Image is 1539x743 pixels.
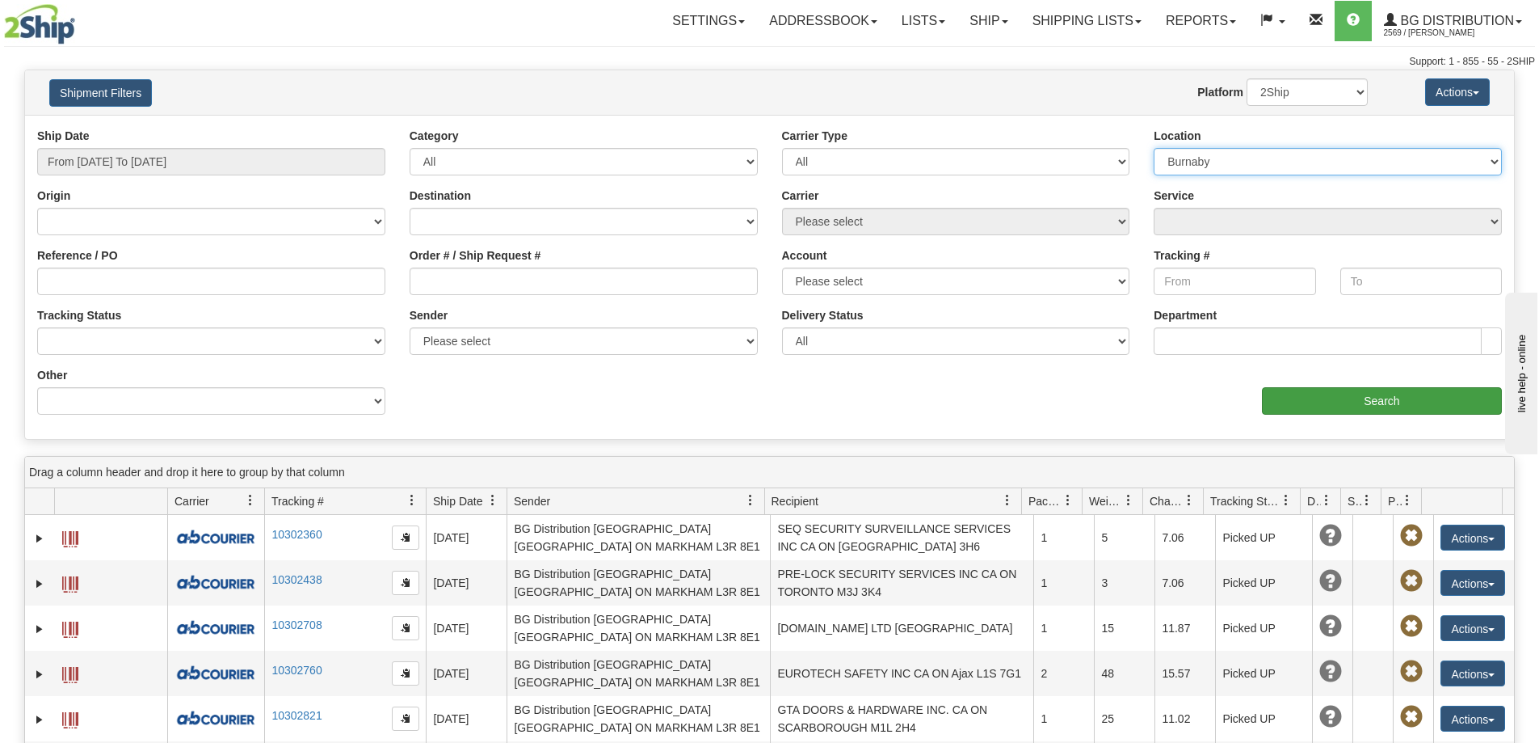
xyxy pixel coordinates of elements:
a: 10302760 [271,664,322,677]
td: Picked UP [1215,651,1312,696]
td: [DATE] [426,606,507,651]
span: Tracking # [271,493,324,509]
a: Addressbook [757,1,889,41]
span: Shipment Issues [1348,493,1361,509]
label: Tracking Status [37,307,121,323]
td: BG Distribution [GEOGRAPHIC_DATA] [GEOGRAPHIC_DATA] ON MARKHAM L3R 8E1 [507,651,770,696]
td: 1 [1033,515,1094,560]
a: Pickup Status filter column settings [1394,487,1421,514]
button: Shipment Filters [49,79,152,107]
a: Expand [32,711,48,728]
td: Picked UP [1215,696,1312,741]
button: Copy to clipboard [392,661,419,686]
label: Origin [37,188,70,204]
img: logo2569.jpg [4,4,75,44]
button: Copy to clipboard [392,571,419,595]
a: Lists [889,1,957,41]
td: EUROTECH SAFETY INC CA ON Ajax L1S 7G1 [770,651,1033,696]
span: Packages [1028,493,1062,509]
span: Pickup Not Assigned [1400,615,1423,638]
td: [DATE] [426,515,507,560]
img: 10087 - A&B Courier [175,618,257,638]
button: Copy to clipboard [392,526,419,550]
label: Service [1154,188,1194,204]
span: Pickup Not Assigned [1400,570,1423,593]
td: PRE-LOCK SECURITY SERVICES INC CA ON TORONTO M3J 3K4 [770,560,1033,606]
a: 10302708 [271,618,322,631]
img: 10087 - A&B Courier [175,573,257,593]
td: 1 [1033,560,1094,606]
span: Tracking Status [1210,493,1280,509]
a: Delivery Status filter column settings [1313,487,1340,514]
a: Reports [1154,1,1248,41]
a: Weight filter column settings [1115,487,1142,514]
button: Actions [1440,525,1505,551]
button: Copy to clipboard [392,707,419,731]
button: Actions [1425,78,1490,106]
td: 25 [1094,696,1154,741]
a: 10302438 [271,573,322,586]
label: Department [1154,307,1217,323]
input: From [1154,268,1315,295]
div: live help - online [12,14,149,26]
td: [DATE] [426,651,507,696]
td: Picked UP [1215,560,1312,606]
label: Destination [410,188,471,204]
span: Weight [1089,493,1123,509]
button: Actions [1440,615,1505,641]
a: Label [62,524,78,550]
a: Settings [660,1,757,41]
a: Recipient filter column settings [994,487,1021,514]
a: Expand [32,530,48,547]
input: Search [1262,387,1502,415]
label: Platform [1197,84,1243,100]
td: 1 [1033,696,1094,741]
td: 7.06 [1154,560,1215,606]
div: Support: 1 - 855 - 55 - 2SHIP [4,55,1535,69]
td: 48 [1094,651,1154,696]
td: 11.87 [1154,606,1215,651]
a: Carrier filter column settings [237,487,264,514]
a: Sender filter column settings [737,487,764,514]
a: Tracking Status filter column settings [1272,487,1300,514]
td: 15 [1094,606,1154,651]
label: Carrier [782,188,819,204]
td: [DOMAIN_NAME] LTD [GEOGRAPHIC_DATA] [770,606,1033,651]
span: Unknown [1319,525,1342,547]
label: Account [782,247,827,264]
label: Other [37,367,67,383]
iframe: chat widget [1502,289,1537,454]
td: 11.02 [1154,696,1215,741]
td: [DATE] [426,696,507,741]
a: Shipping lists [1020,1,1154,41]
span: 2569 / [PERSON_NAME] [1384,25,1505,41]
td: Picked UP [1215,606,1312,651]
a: Ship Date filter column settings [479,487,507,514]
a: Charge filter column settings [1175,487,1203,514]
button: Actions [1440,661,1505,686]
button: Copy to clipboard [392,616,419,640]
td: BG Distribution [GEOGRAPHIC_DATA] [GEOGRAPHIC_DATA] ON MARKHAM L3R 8E1 [507,696,770,741]
a: Label [62,614,78,640]
a: Ship [957,1,1020,41]
span: Pickup Not Assigned [1400,706,1423,728]
td: 5 [1094,515,1154,560]
span: Unknown [1319,570,1342,593]
span: Delivery Status [1307,493,1321,509]
td: 7.06 [1154,515,1215,560]
img: 10087 - A&B Courier [175,664,257,683]
label: Ship Date [37,128,90,144]
a: Label [62,660,78,686]
span: Charge [1150,493,1184,509]
img: 10087 - A&B Courier [175,528,257,547]
span: Unknown [1319,706,1342,728]
td: 15.57 [1154,651,1215,696]
span: Sender [514,493,550,509]
label: Tracking # [1154,247,1209,264]
img: 10087 - A&B Courier [175,709,257,728]
td: 3 [1094,560,1154,606]
span: Ship Date [433,493,482,509]
span: Unknown [1319,661,1342,683]
a: Expand [32,576,48,592]
label: Category [410,128,459,144]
